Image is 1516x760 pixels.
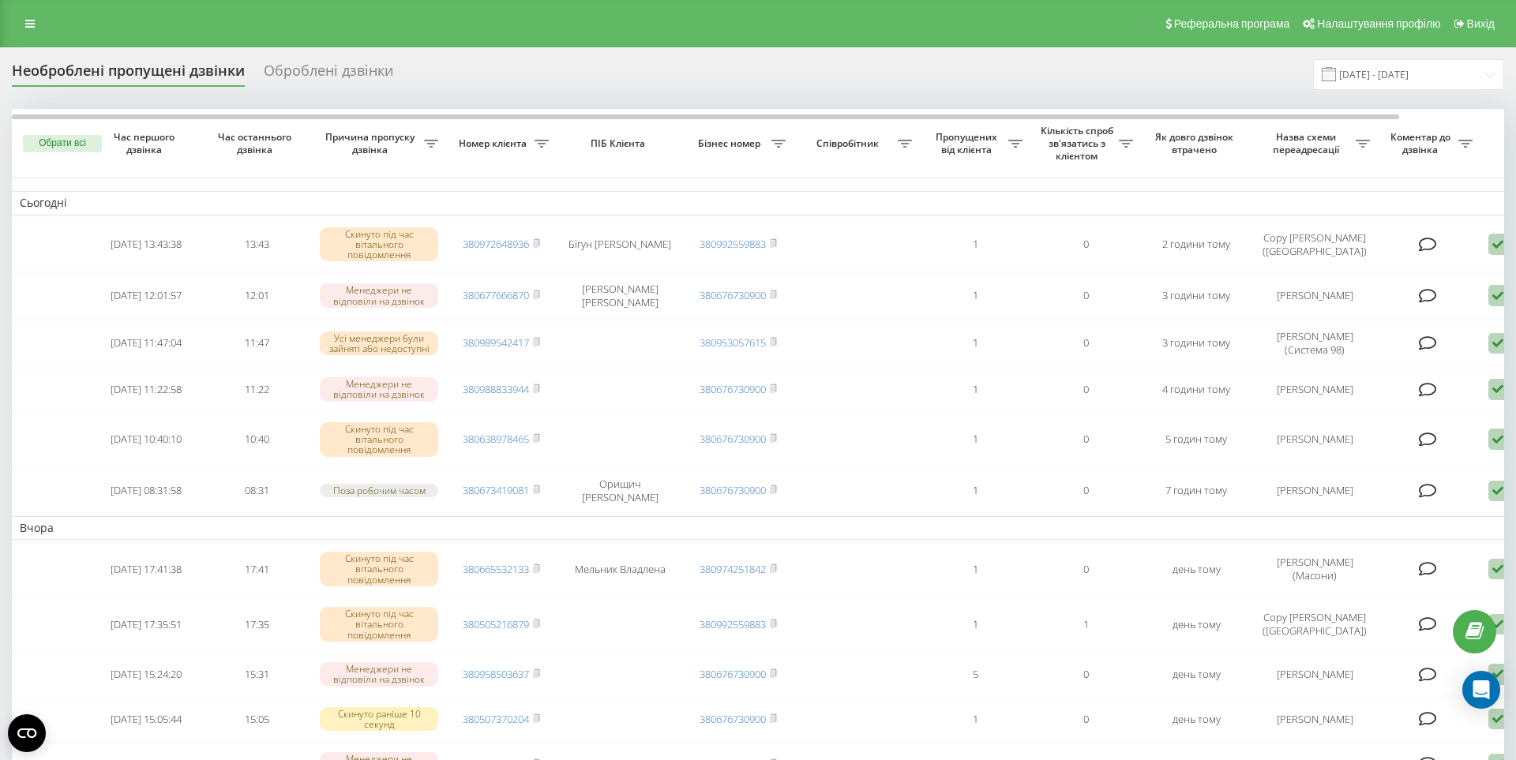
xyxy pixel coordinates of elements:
button: Обрати всі [23,135,102,152]
td: 17:35 [201,598,312,650]
div: Поза робочим часом [320,484,438,497]
span: Номер клієнта [454,137,535,150]
td: [PERSON_NAME] [1251,469,1378,513]
div: Оброблені дзвінки [264,62,393,87]
td: 0 [1030,274,1141,318]
td: Мельник Владлена [557,543,683,595]
td: 17:41 [201,543,312,595]
div: Усі менеджери були зайняті або недоступні [320,331,438,355]
a: 380676730900 [700,288,766,302]
td: 08:31 [201,469,312,513]
td: 7 годин тому [1141,469,1251,513]
td: [PERSON_NAME] [1251,653,1378,695]
div: Open Intercom Messenger [1462,671,1500,709]
td: 12:01 [201,274,312,318]
td: 1 [920,321,1030,365]
a: 380673419081 [463,483,529,497]
td: 1 [920,698,1030,740]
span: Час першого дзвінка [103,131,189,155]
a: 380992559883 [700,617,766,631]
td: 1 [920,414,1030,466]
td: [PERSON_NAME] [1251,274,1378,318]
div: Скинуто під час вітального повідомлення [320,607,438,642]
td: 1 [920,469,1030,513]
td: [PERSON_NAME] [1251,414,1378,466]
td: 0 [1030,369,1141,410]
span: ПІБ Клієнта [570,137,670,150]
span: Реферальна програма [1174,17,1290,30]
td: 1 [920,369,1030,410]
a: 380958503637 [463,667,529,681]
td: 0 [1030,414,1141,466]
td: 0 [1030,543,1141,595]
div: Менеджери не відповіли на дзвінок [320,283,438,307]
td: [PERSON_NAME] [1251,369,1378,410]
a: 380989542417 [463,335,529,350]
td: [DATE] 15:05:44 [91,698,201,740]
span: Вихід [1467,17,1495,30]
span: Кількість спроб зв'язатись з клієнтом [1038,125,1119,162]
td: 11:47 [201,321,312,365]
td: день тому [1141,698,1251,740]
td: 1 [920,543,1030,595]
span: Як довго дзвінок втрачено [1154,131,1239,155]
td: [DATE] 11:22:58 [91,369,201,410]
a: 380665532133 [463,562,529,576]
a: 380676730900 [700,432,766,446]
span: Час останнього дзвінка [214,131,299,155]
td: 0 [1030,469,1141,513]
td: Орищич [PERSON_NAME] [557,469,683,513]
td: 1 [1030,598,1141,650]
td: Бігун [PERSON_NAME] [557,219,683,271]
td: [DATE] 10:40:10 [91,414,201,466]
a: 380676730900 [700,483,766,497]
span: Налаштування профілю [1317,17,1440,30]
div: Менеджери не відповіли на дзвінок [320,377,438,401]
a: 380676730900 [700,382,766,396]
a: 380988833944 [463,382,529,396]
a: 380972648936 [463,237,529,251]
td: 15:05 [201,698,312,740]
div: Менеджери не відповіли на дзвінок [320,662,438,686]
td: 5 годин тому [1141,414,1251,466]
td: [DATE] 17:35:51 [91,598,201,650]
button: Open CMP widget [8,714,46,752]
td: [PERSON_NAME] [PERSON_NAME] [557,274,683,318]
span: Бізнес номер [691,137,771,150]
td: 0 [1030,698,1141,740]
span: Причина пропуску дзвінка [320,131,424,155]
a: 380507370204 [463,712,529,726]
td: [DATE] 12:01:57 [91,274,201,318]
td: [DATE] 17:41:38 [91,543,201,595]
td: 3 години тому [1141,321,1251,365]
td: 3 години тому [1141,274,1251,318]
td: [PERSON_NAME] (Система 98) [1251,321,1378,365]
a: 380505216879 [463,617,529,631]
td: 10:40 [201,414,312,466]
td: 0 [1030,653,1141,695]
span: Коментар до дзвінка [1386,131,1458,155]
div: Скинуто під час вітального повідомлення [320,422,438,457]
td: 15:31 [201,653,312,695]
a: 380676730900 [700,667,766,681]
a: 380974251842 [700,562,766,576]
a: 380953057615 [700,335,766,350]
td: 0 [1030,219,1141,271]
div: Скинуто під час вітального повідомлення [320,552,438,586]
td: Copy [PERSON_NAME] ([GEOGRAPHIC_DATA]) [1251,219,1378,271]
td: 1 [920,219,1030,271]
td: 4 години тому [1141,369,1251,410]
div: Необроблені пропущені дзвінки [12,62,245,87]
div: Скинуто під час вітального повідомлення [320,227,438,262]
td: день тому [1141,598,1251,650]
td: Copy [PERSON_NAME] ([GEOGRAPHIC_DATA]) [1251,598,1378,650]
td: 2 години тому [1141,219,1251,271]
a: 380676730900 [700,712,766,726]
td: [DATE] 15:24:20 [91,653,201,695]
td: [DATE] 11:47:04 [91,321,201,365]
a: 380638978465 [463,432,529,446]
td: день тому [1141,543,1251,595]
td: 11:22 [201,369,312,410]
span: Назва схеми переадресації [1259,131,1356,155]
td: [PERSON_NAME] (Масони) [1251,543,1378,595]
